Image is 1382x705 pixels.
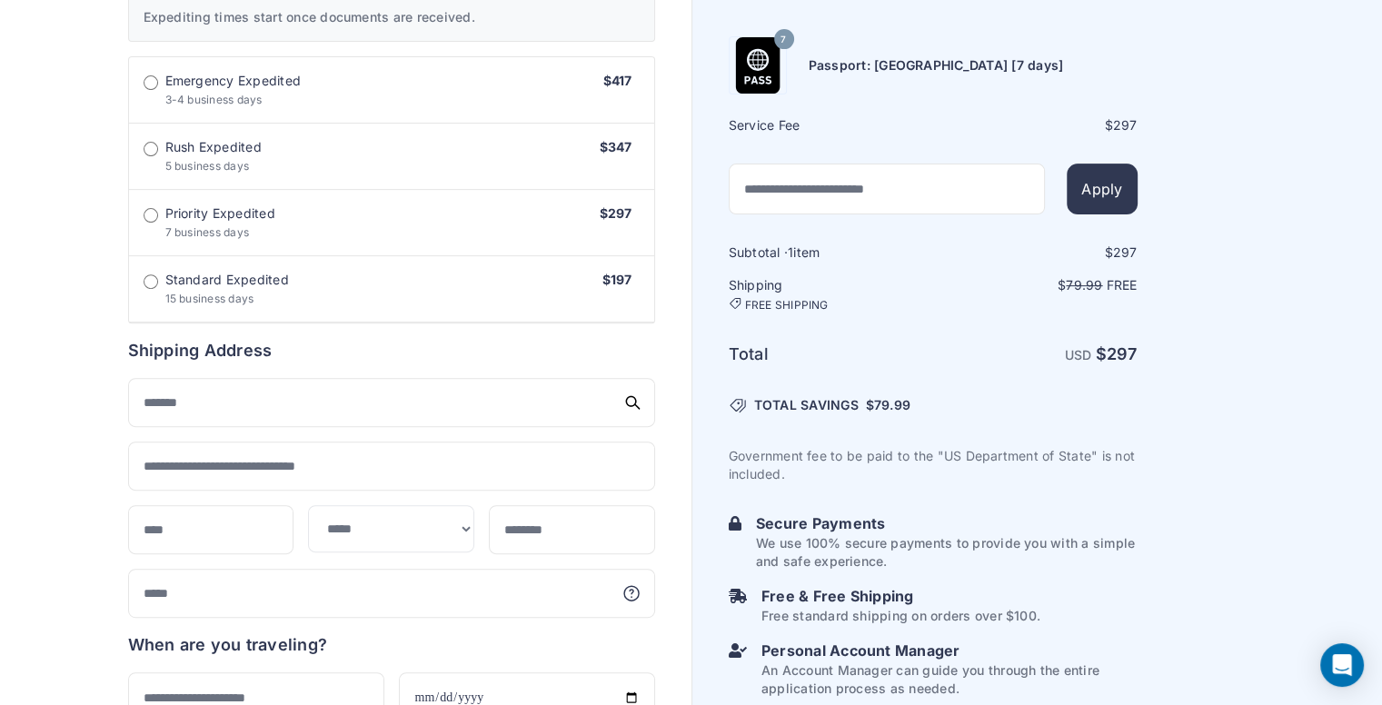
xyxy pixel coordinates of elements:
span: Free [1107,277,1138,293]
span: 297 [1113,117,1138,133]
p: $ [935,276,1138,294]
span: $197 [602,272,632,287]
h6: Secure Payments [756,512,1138,534]
span: $297 [600,205,632,221]
h6: Subtotal · item [729,243,931,262]
p: Government fee to be paid to the "US Department of State" is not included. [729,447,1138,483]
span: 15 business days [165,292,254,305]
span: Emergency Expedited [165,72,302,90]
h6: When are you traveling? [128,632,328,658]
span: 7 [780,27,786,51]
span: TOTAL SAVINGS [754,396,859,414]
svg: More information [622,584,641,602]
p: An Account Manager can guide you through the entire application process as needed. [761,661,1138,698]
span: 7 business days [165,225,250,239]
div: $ [935,116,1138,134]
span: 297 [1107,344,1138,363]
span: USD [1065,347,1092,362]
h6: Service Fee [729,116,931,134]
h6: Total [729,342,931,367]
span: 79.99 [874,397,910,412]
strong: $ [1096,344,1138,363]
span: $347 [600,139,632,154]
p: We use 100% secure payments to provide you with a simple and safe experience. [756,534,1138,571]
span: 1 [788,244,793,260]
span: Priority Expedited [165,204,275,223]
h6: Personal Account Manager [761,640,1138,661]
h6: Shipping Address [128,338,655,363]
span: Rush Expedited [165,138,262,156]
span: Standard Expedited [165,271,289,289]
h6: Passport: [GEOGRAPHIC_DATA] [7 days] [809,56,1064,74]
p: Free standard shipping on orders over $100. [761,607,1040,625]
span: FREE SHIPPING [745,298,829,313]
span: 79.99 [1066,277,1102,293]
span: $ [866,396,910,414]
span: $417 [603,73,632,88]
span: 297 [1113,244,1138,260]
div: $ [935,243,1138,262]
span: 5 business days [165,159,250,173]
img: Product Name [730,37,786,94]
div: Open Intercom Messenger [1320,643,1364,687]
h6: Free & Free Shipping [761,585,1040,607]
h6: Shipping [729,276,931,313]
button: Apply [1067,164,1137,214]
span: 3-4 business days [165,93,263,106]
